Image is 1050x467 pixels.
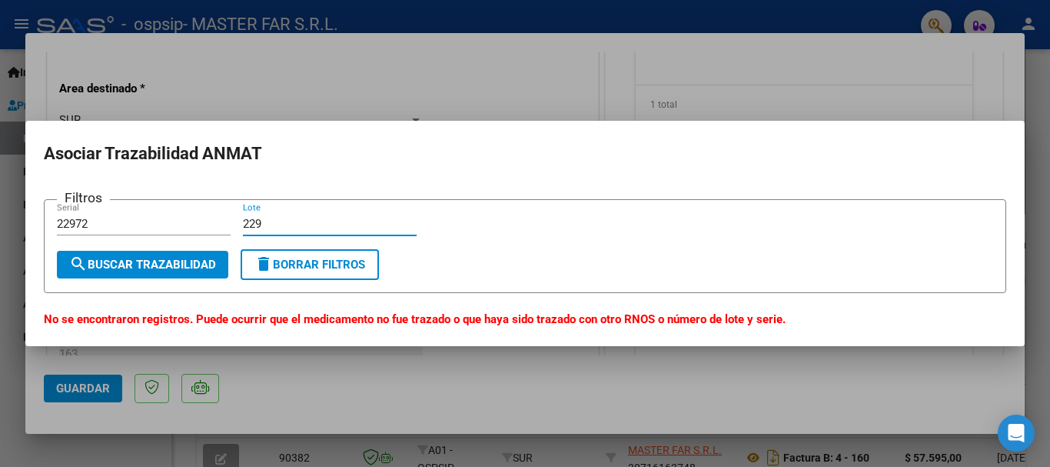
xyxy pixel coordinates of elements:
[57,251,228,279] button: Buscar Trazabilidad
[254,258,365,272] span: Borrar Filtros
[57,188,110,208] h3: Filtros
[44,139,1006,168] h2: Asociar Trazabilidad ANMAT
[241,249,379,280] button: Borrar Filtros
[69,258,216,272] span: Buscar Trazabilidad
[254,255,273,273] mat-icon: delete
[44,312,786,326] strong: No se encontraron registros. Puede ocurrir que el medicamento no fue trazado o que haya sido traz...
[69,255,88,273] mat-icon: search
[998,415,1035,452] div: Open Intercom Messenger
